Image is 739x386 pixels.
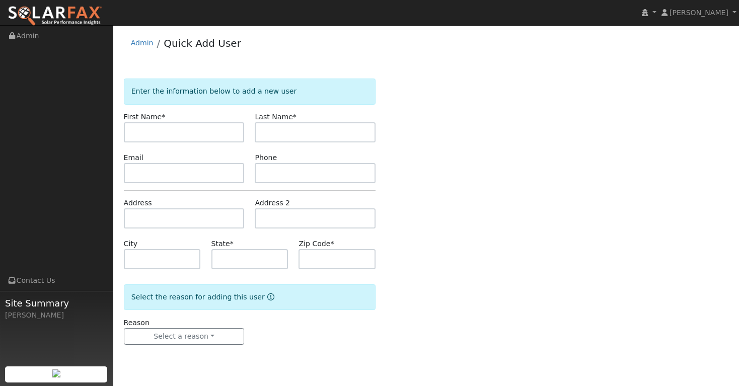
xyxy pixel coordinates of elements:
img: SolarFax [8,6,102,27]
label: Email [124,152,143,163]
span: Required [162,113,165,121]
label: State [211,239,234,249]
div: [PERSON_NAME] [5,310,108,321]
img: retrieve [52,369,60,377]
a: Admin [131,39,154,47]
span: Required [230,240,234,248]
a: Quick Add User [164,37,241,49]
button: Select a reason [124,328,245,345]
label: Phone [255,152,277,163]
label: Reason [124,318,150,328]
label: City [124,239,138,249]
span: [PERSON_NAME] [670,9,728,17]
span: Required [293,113,297,121]
span: Required [330,240,334,248]
label: Address [124,198,152,208]
span: Site Summary [5,296,108,310]
div: Enter the information below to add a new user [124,79,376,104]
label: Last Name [255,112,296,122]
label: Zip Code [299,239,334,249]
label: First Name [124,112,166,122]
label: Address 2 [255,198,290,208]
div: Select the reason for adding this user [124,284,376,310]
a: Reason for new user [265,293,274,301]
